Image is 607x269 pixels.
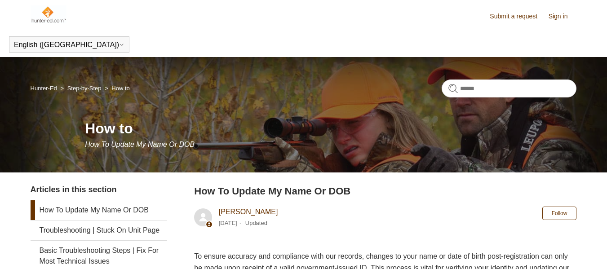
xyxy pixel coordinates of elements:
[219,220,237,226] time: 04/08/2025, 13:08
[85,141,195,148] span: How To Update My Name Or DOB
[31,85,57,92] a: Hunter-Ed
[58,85,103,92] li: Step-by-Step
[542,207,577,220] button: Follow Article
[31,185,117,194] span: Articles in this section
[31,220,167,240] a: Troubleshooting | Stuck On Unit Page
[549,12,577,21] a: Sign in
[67,85,102,92] a: Step-by-Step
[103,85,130,92] li: How to
[442,79,576,97] input: Search
[31,5,67,23] img: Hunter-Ed Help Center home page
[85,118,576,139] h1: How to
[245,220,267,226] li: Updated
[31,85,59,92] li: Hunter-Ed
[111,85,129,92] a: How to
[31,200,167,220] a: How To Update My Name Or DOB
[194,184,576,198] h2: How To Update My Name Or DOB
[219,208,278,216] a: [PERSON_NAME]
[490,12,546,21] a: Submit a request
[14,41,124,49] button: English ([GEOGRAPHIC_DATA])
